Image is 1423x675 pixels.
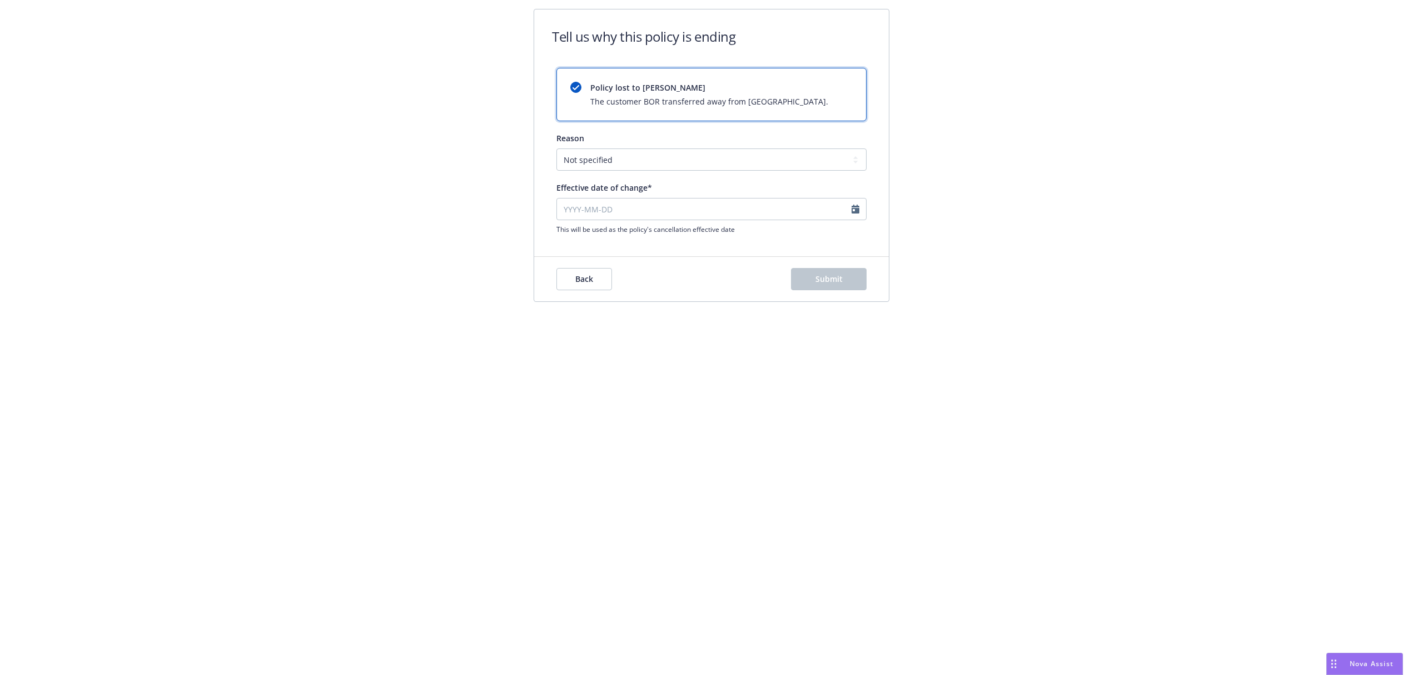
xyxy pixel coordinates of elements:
[556,182,652,193] span: Effective date of change*
[590,82,828,93] span: Policy lost to [PERSON_NAME]
[590,96,828,107] span: The customer BOR transferred away from [GEOGRAPHIC_DATA].
[552,27,735,46] h1: Tell us why this policy is ending
[791,268,867,290] button: Submit
[556,198,867,220] input: YYYY-MM-DD
[556,225,867,234] span: This will be used as the policy's cancellation effective date
[1327,653,1341,674] div: Drag to move
[556,133,584,143] span: Reason
[1350,659,1394,668] span: Nova Assist
[1326,653,1403,675] button: Nova Assist
[556,268,612,290] button: Back
[575,274,593,284] span: Back
[815,274,843,284] span: Submit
